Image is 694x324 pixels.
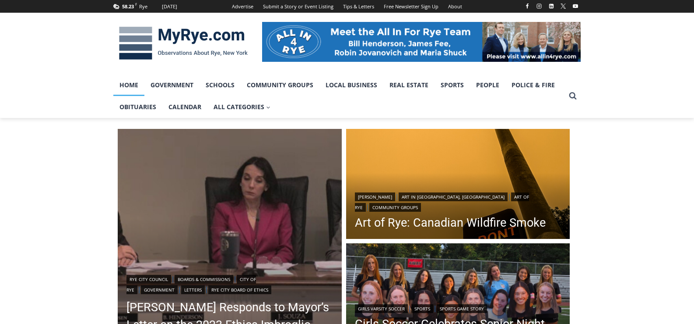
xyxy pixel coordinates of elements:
a: Sports Game Story [437,304,487,313]
a: Art of Rye: Canadian Wildfire Smoke [355,216,561,229]
a: Government [141,285,178,294]
a: Community Groups [369,203,421,212]
a: Letters [181,285,205,294]
a: Rye City Board of Ethics [208,285,271,294]
div: | | | | | [126,273,333,294]
a: Obituaries [113,96,162,118]
a: Sports [411,304,433,313]
button: View Search Form [565,88,581,104]
a: Facebook [522,1,533,11]
a: Real Estate [383,74,435,96]
a: Art in [GEOGRAPHIC_DATA], [GEOGRAPHIC_DATA] [399,192,508,201]
a: Sports [435,74,470,96]
span: F [135,2,137,7]
a: Girls Varsity Soccer [355,304,408,313]
a: Boards & Commissions [175,275,233,284]
div: Rye [139,3,147,11]
img: MyRye.com [113,21,253,66]
a: Read More Art of Rye: Canadian Wildfire Smoke [346,129,570,241]
span: All Categories [214,102,270,112]
nav: Primary Navigation [113,74,565,118]
a: Schools [200,74,241,96]
div: [DATE] [162,3,177,11]
div: | | | [355,191,561,212]
a: All Categories [207,96,277,118]
a: Community Groups [241,74,319,96]
img: [PHOTO: Canadian Wildfire Smoke. Few ventured out unmasked as the skies turned an eerie orange in... [346,129,570,241]
img: All in for Rye [262,22,581,61]
a: Home [113,74,144,96]
a: Instagram [534,1,544,11]
a: Calendar [162,96,207,118]
a: Rye City Council [126,275,171,284]
a: Police & Fire [505,74,561,96]
span: 58.23 [122,3,134,10]
div: | | [355,303,561,313]
a: X [558,1,568,11]
a: Government [144,74,200,96]
a: YouTube [570,1,581,11]
a: People [470,74,505,96]
a: Linkedin [546,1,557,11]
a: Local Business [319,74,383,96]
a: [PERSON_NAME] [355,192,395,201]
